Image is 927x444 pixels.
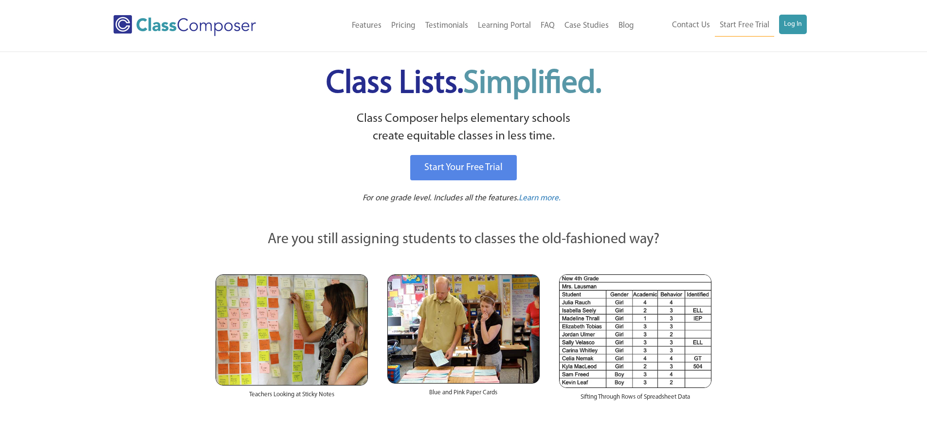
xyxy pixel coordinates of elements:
a: Start Free Trial [715,15,774,37]
span: Learn more. [519,194,561,202]
nav: Header Menu [639,15,807,37]
a: Testimonials [420,15,473,37]
div: Blue and Pink Paper Cards [387,384,540,407]
div: Teachers Looking at Sticky Notes [216,386,368,409]
img: Spreadsheets [559,274,711,388]
a: Case Studies [560,15,614,37]
span: Start Your Free Trial [424,163,503,173]
span: For one grade level. Includes all the features. [363,194,519,202]
a: Start Your Free Trial [410,155,517,180]
div: Sifting Through Rows of Spreadsheet Data [559,388,711,411]
a: Learn more. [519,193,561,205]
a: Log In [779,15,807,34]
a: Pricing [386,15,420,37]
nav: Header Menu [296,15,639,37]
a: Features [347,15,386,37]
p: Are you still assigning students to classes the old-fashioned way? [216,229,712,251]
img: Teachers Looking at Sticky Notes [216,274,368,386]
a: Contact Us [667,15,715,36]
a: Blog [614,15,639,37]
p: Class Composer helps elementary schools create equitable classes in less time. [214,110,713,146]
img: Class Composer [113,15,256,36]
span: Simplified. [463,68,601,100]
a: Learning Portal [473,15,536,37]
img: Blue and Pink Paper Cards [387,274,540,383]
span: Class Lists. [326,68,601,100]
a: FAQ [536,15,560,37]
